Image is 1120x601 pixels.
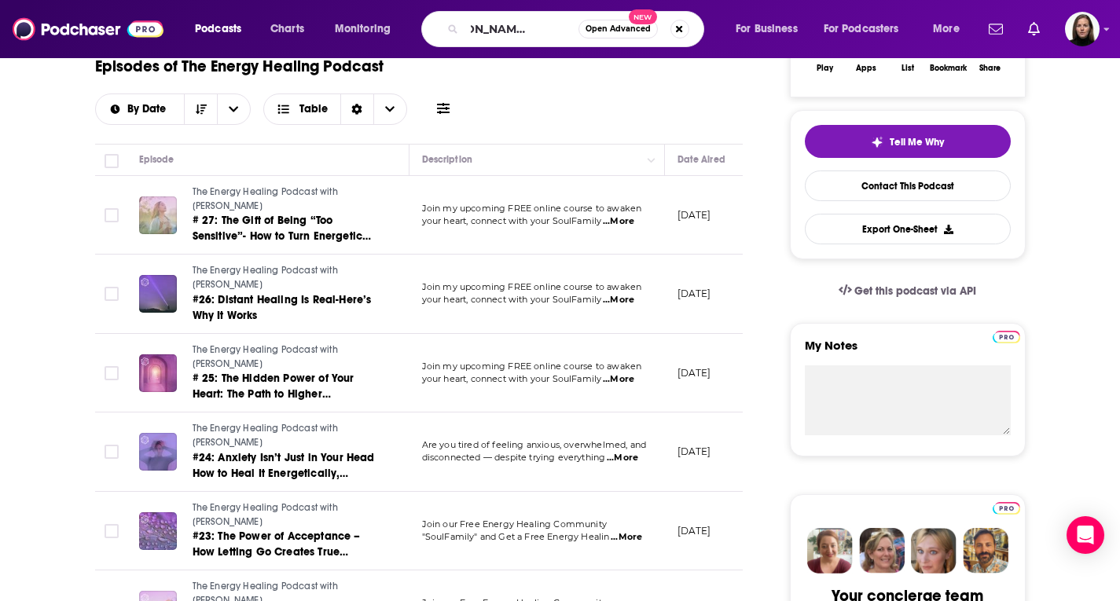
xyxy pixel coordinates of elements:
[1065,12,1100,46] button: Show profile menu
[184,94,217,124] button: Sort Direction
[127,104,171,115] span: By Date
[422,519,608,530] span: Join our Free Energy Healing Community
[422,373,602,384] span: your heart, connect with your SoulFamily
[607,452,638,464] span: ...More
[586,25,651,33] span: Open Advanced
[930,64,967,73] div: Bookmark
[933,18,960,40] span: More
[805,170,1011,201] a: Contact This Podcast
[105,287,119,301] span: Toggle select row
[217,94,250,124] button: open menu
[193,502,338,527] span: The Energy Healing Podcast with [PERSON_NAME]
[193,265,338,290] span: The Energy Healing Podcast with [PERSON_NAME]
[193,292,381,324] a: #26: Distant Healing Is Real-Here’s Why It Works
[902,64,914,73] div: List
[993,328,1020,343] a: Pro website
[193,213,381,244] a: # 27: The Gift of Being “Too Sensitive”- How to Turn Energetic Overwhelm into Your Greatest Super...
[193,186,338,211] span: The Energy Healing Podcast with [PERSON_NAME]
[603,294,634,306] span: ...More
[807,528,853,574] img: Sydney Profile
[260,16,314,42] a: Charts
[436,11,719,47] div: Search podcasts, credits, & more...
[805,125,1011,158] button: tell me why sparkleTell Me Why
[193,450,381,482] a: #24: Anxiety Isn’t Just in Your Head How to Heal It Energetically, Nutritionally, and Spiritually
[856,64,876,73] div: Apps
[422,150,472,169] div: Description
[193,214,372,274] span: # 27: The Gift of Being “Too Sensitive”- How to Turn Energetic Overwhelm into Your Greatest Super...
[193,344,338,369] span: The Energy Healing Podcast with [PERSON_NAME]
[13,14,163,44] img: Podchaser - Follow, Share and Rate Podcasts
[422,294,602,305] span: your heart, connect with your SoulFamily
[1065,12,1100,46] span: Logged in as BevCat3
[805,214,1011,244] button: Export One-Sheet
[603,373,634,386] span: ...More
[611,531,642,544] span: ...More
[139,150,174,169] div: Episode
[184,16,262,42] button: open menu
[678,150,725,169] div: Date Aired
[817,64,833,73] div: Play
[105,366,119,380] span: Toggle select row
[1067,516,1104,554] div: Open Intercom Messenger
[193,501,381,529] a: The Energy Healing Podcast with [PERSON_NAME]
[629,9,657,24] span: New
[335,18,391,40] span: Monitoring
[96,104,185,115] button: open menu
[270,18,304,40] span: Charts
[422,281,642,292] span: Join my upcoming FREE online course to awaken
[422,531,610,542] span: "SoulFamily" and Get a Free Energy Healin
[193,372,354,416] span: # 25: The Hidden Power of Your Heart: The Path to Higher Consciousness
[993,331,1020,343] img: Podchaser Pro
[736,18,798,40] span: For Business
[890,136,944,148] span: Tell Me Why
[299,104,328,115] span: Table
[422,439,647,450] span: Are you tired of feeling anxious, overwhelmed, and
[678,366,711,379] p: [DATE]
[105,445,119,459] span: Toggle select row
[859,528,905,574] img: Barbara Profile
[195,18,241,40] span: Podcasts
[193,343,381,371] a: The Energy Healing Podcast with [PERSON_NAME]
[963,528,1008,574] img: Jon Profile
[603,215,634,228] span: ...More
[805,338,1011,365] label: My Notes
[982,16,1009,42] a: Show notifications dropdown
[813,16,922,42] button: open menu
[193,293,372,322] span: #26: Distant Healing Is Real-Here’s Why It Works
[993,502,1020,515] img: Podchaser Pro
[1065,12,1100,46] img: User Profile
[465,16,578,42] input: Search podcasts, credits, & more...
[193,264,381,291] a: The Energy Healing Podcast with [PERSON_NAME]
[193,371,381,402] a: # 25: The Hidden Power of Your Heart: The Path to Higher Consciousness
[263,93,407,125] button: Choose View
[1022,16,1046,42] a: Show notifications dropdown
[911,528,957,574] img: Jules Profile
[578,20,658,38] button: Open AdvancedNew
[678,287,711,300] p: [DATE]
[678,524,711,537] p: [DATE]
[95,57,384,76] h1: Episodes of The Energy Healing Podcast
[678,208,711,222] p: [DATE]
[854,284,976,298] span: Get this podcast via API
[193,529,381,560] a: #23: The Power of Acceptance – How Letting Go Creates True Change
[826,272,990,310] a: Get this podcast via API
[193,451,375,496] span: #24: Anxiety Isn’t Just in Your Head How to Heal It Energetically, Nutritionally, and Spiritually
[340,94,373,124] div: Sort Direction
[324,16,411,42] button: open menu
[95,93,252,125] h2: Choose List sort
[193,423,338,448] span: The Energy Healing Podcast with [PERSON_NAME]
[193,530,361,574] span: #23: The Power of Acceptance – How Letting Go Creates True Change
[422,215,602,226] span: your heart, connect with your SoulFamily
[422,361,642,372] span: Join my upcoming FREE online course to awaken
[993,500,1020,515] a: Pro website
[678,445,711,458] p: [DATE]
[422,203,642,214] span: Join my upcoming FREE online course to awaken
[642,151,661,170] button: Column Actions
[824,18,899,40] span: For Podcasters
[193,422,381,449] a: The Energy Healing Podcast with [PERSON_NAME]
[105,208,119,222] span: Toggle select row
[193,185,381,213] a: The Energy Healing Podcast with [PERSON_NAME]
[871,136,883,148] img: tell me why sparkle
